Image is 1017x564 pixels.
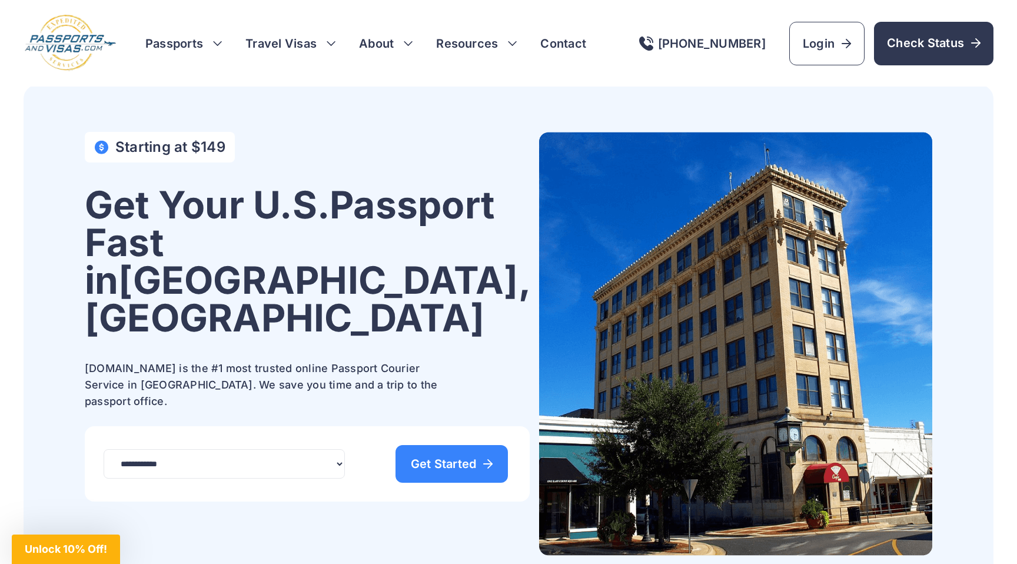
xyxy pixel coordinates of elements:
[245,35,335,52] h3: Travel Visas
[25,543,107,555] span: Unlock 10% Off!
[85,186,530,337] h1: Get Your U.S. Passport Fast in [GEOGRAPHIC_DATA], [GEOGRAPHIC_DATA]
[395,445,508,483] a: Get Started
[115,139,225,155] h4: Starting at $149
[24,14,117,72] img: Logo
[539,132,932,556] img: Get Your U.S. Passport Fast in Pasadena
[789,22,865,65] a: Login
[803,35,851,52] span: Login
[12,535,120,564] div: Unlock 10% Off!
[887,35,981,51] span: Check Status
[359,35,394,52] a: About
[639,37,766,51] a: [PHONE_NUMBER]
[540,35,586,52] a: Contact
[436,35,517,52] h3: Resources
[411,458,493,470] span: Get Started
[145,35,222,52] h3: Passports
[85,360,450,410] p: [DOMAIN_NAME] is the #1 most trusted online Passport Courier Service in [GEOGRAPHIC_DATA]. We sav...
[874,22,993,65] a: Check Status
